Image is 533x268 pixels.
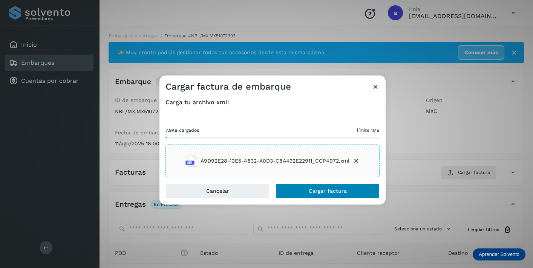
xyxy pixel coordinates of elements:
[165,81,291,92] h3: Cargar factura de embarque
[479,251,519,257] p: Aprender Solvento
[309,189,347,194] span: Cargar factura
[165,127,199,134] span: 7.9KB cargados
[357,127,380,134] span: límite 1MB
[473,248,525,260] div: Aprender Solvento
[206,189,229,194] span: Cancelar
[165,184,270,199] button: Cancelar
[165,99,380,106] h4: Carga tu archivo xml:
[276,184,380,199] button: Cargar factura
[201,157,349,165] span: A9D92E28-10E5-4832-A0D3-C8A432E22911_CCP4972.xml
